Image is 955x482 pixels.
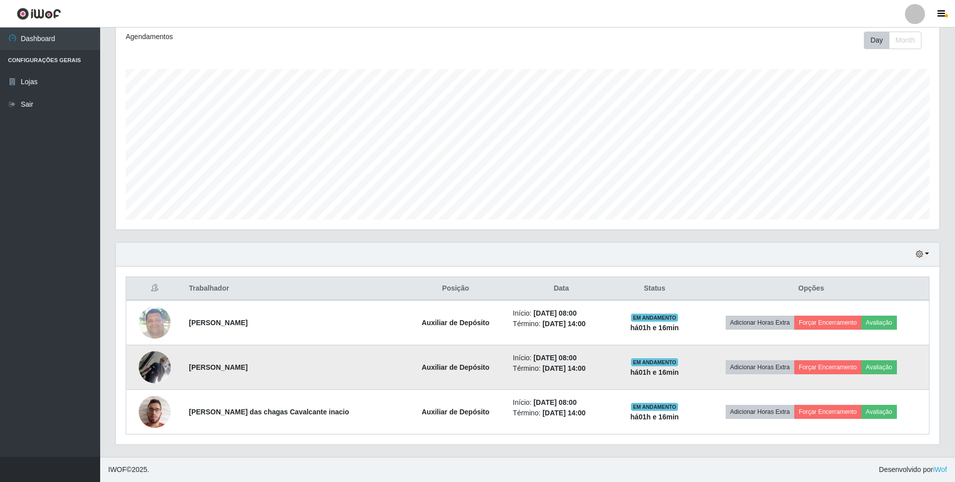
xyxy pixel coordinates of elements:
strong: há 01 h e 16 min [630,324,679,332]
strong: há 01 h e 16 min [630,368,679,376]
strong: Auxiliar de Depósito [422,319,489,327]
button: Forçar Encerramento [794,405,861,419]
button: Month [889,32,921,49]
th: Status [616,277,694,301]
time: [DATE] 14:00 [542,320,585,328]
div: Toolbar with button groups [864,32,929,49]
strong: Auxiliar de Depósito [422,363,489,371]
button: Forçar Encerramento [794,360,861,374]
li: Término: [513,363,610,374]
span: EM ANDAMENTO [631,403,679,411]
li: Término: [513,319,610,329]
span: EM ANDAMENTO [631,314,679,322]
img: 1738680249125.jpeg [139,390,171,433]
a: iWof [933,465,947,473]
strong: [PERSON_NAME] das chagas Cavalcante inacio [189,408,349,416]
img: 1754932238920.jpeg [139,346,171,388]
span: EM ANDAMENTO [631,358,679,366]
time: [DATE] 08:00 [533,309,576,317]
strong: [PERSON_NAME] [189,319,247,327]
button: Adicionar Horas Extra [726,405,794,419]
th: Posição [404,277,507,301]
strong: [PERSON_NAME] [189,363,247,371]
span: IWOF [108,465,127,473]
li: Início: [513,308,610,319]
button: Adicionar Horas Extra [726,360,794,374]
li: Término: [513,408,610,418]
button: Avaliação [861,405,897,419]
button: Avaliação [861,316,897,330]
img: 1697490161329.jpeg [139,301,171,344]
li: Início: [513,353,610,363]
button: Avaliação [861,360,897,374]
button: Forçar Encerramento [794,316,861,330]
button: Adicionar Horas Extra [726,316,794,330]
time: [DATE] 14:00 [542,364,585,372]
time: [DATE] 14:00 [542,409,585,417]
div: First group [864,32,921,49]
time: [DATE] 08:00 [533,354,576,362]
span: Desenvolvido por [879,464,947,475]
th: Data [507,277,616,301]
div: Agendamentos [126,32,452,42]
span: © 2025 . [108,464,149,475]
img: CoreUI Logo [17,8,61,20]
th: Opções [694,277,929,301]
th: Trabalhador [183,277,404,301]
button: Day [864,32,889,49]
time: [DATE] 08:00 [533,398,576,406]
li: Início: [513,397,610,408]
strong: Auxiliar de Depósito [422,408,489,416]
strong: há 01 h e 16 min [630,413,679,421]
